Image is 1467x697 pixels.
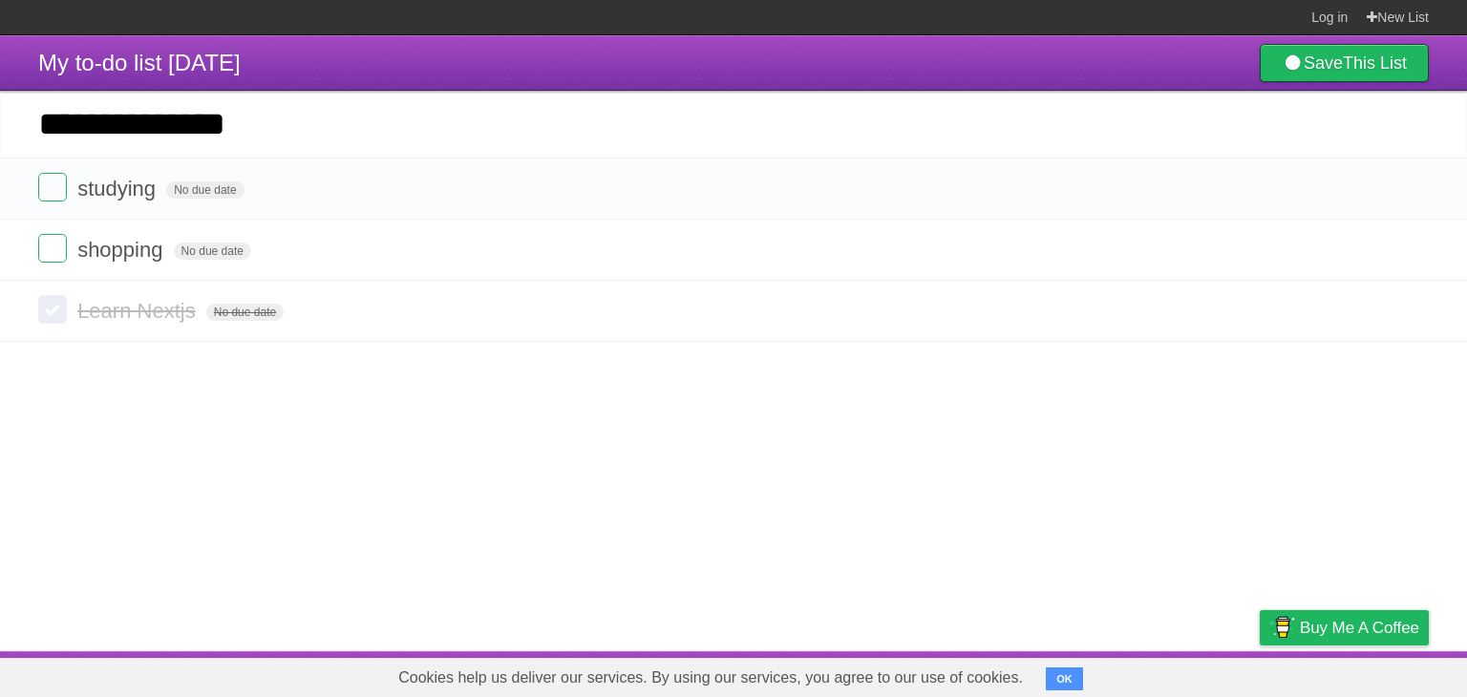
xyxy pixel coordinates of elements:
[1269,611,1295,644] img: Buy me a coffee
[174,243,251,260] span: No due date
[1069,656,1146,692] a: Developers
[1343,53,1407,73] b: This List
[1308,656,1429,692] a: Suggest a feature
[1235,656,1285,692] a: Privacy
[1006,656,1046,692] a: About
[206,304,284,321] span: No due date
[77,177,160,201] span: studying
[77,299,201,323] span: Learn Nextjs
[1046,667,1083,690] button: OK
[77,238,167,262] span: shopping
[38,295,67,324] label: Done
[38,234,67,263] label: Done
[379,659,1042,697] span: Cookies help us deliver our services. By using our services, you agree to our use of cookies.
[1170,656,1212,692] a: Terms
[166,181,244,199] span: No due date
[1300,611,1419,644] span: Buy me a coffee
[1260,44,1429,82] a: SaveThis List
[1260,610,1429,645] a: Buy me a coffee
[38,173,67,201] label: Done
[38,50,241,75] span: My to-do list [DATE]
